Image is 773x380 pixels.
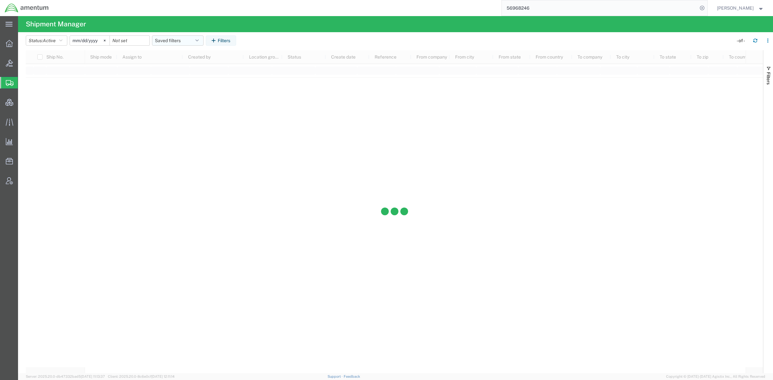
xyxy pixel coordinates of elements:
button: Saved filters [152,35,204,46]
button: Status:Active [26,35,67,46]
span: [DATE] 11:13:37 [81,375,105,378]
a: Support [328,375,344,378]
button: Filters [206,35,236,46]
a: Feedback [344,375,360,378]
h4: Shipment Manager [26,16,86,32]
span: Jason Champagne [717,5,754,12]
span: Filters [766,72,771,85]
img: logo [5,3,49,13]
span: Client: 2025.20.0-8c6e0cf [108,375,175,378]
span: Active [43,38,56,43]
span: [DATE] 12:11:14 [151,375,175,378]
input: Not set [110,36,149,45]
button: [PERSON_NAME] [717,4,764,12]
span: Server: 2025.20.0-db47332bad5 [26,375,105,378]
input: Not set [70,36,110,45]
div: - of - [737,37,748,44]
span: Copyright © [DATE]-[DATE] Agistix Inc., All Rights Reserved [666,374,765,379]
input: Search for shipment number, reference number [502,0,698,16]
